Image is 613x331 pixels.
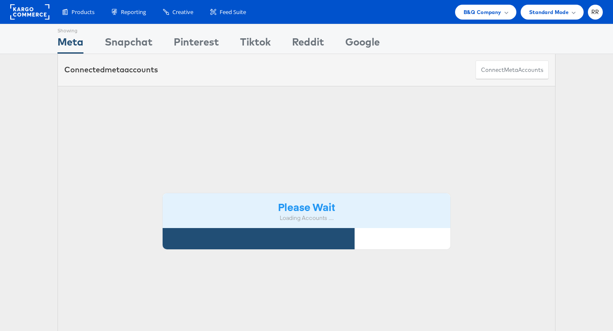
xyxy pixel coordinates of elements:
span: Creative [172,8,193,16]
div: Reddit [292,34,324,54]
span: meta [105,65,124,74]
div: Loading Accounts .... [169,214,444,222]
div: Snapchat [105,34,152,54]
span: Feed Suite [220,8,246,16]
div: Pinterest [174,34,219,54]
div: Connected accounts [64,64,158,75]
div: Meta [57,34,83,54]
span: Standard Mode [529,8,569,17]
span: Reporting [121,8,146,16]
span: B&Q Company [464,8,501,17]
strong: Please Wait [278,200,335,214]
span: Products [72,8,95,16]
span: meta [504,66,518,74]
div: Google [345,34,380,54]
div: Tiktok [240,34,271,54]
button: ConnectmetaAccounts [476,60,549,80]
span: RR [591,9,599,15]
div: Showing [57,24,83,34]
